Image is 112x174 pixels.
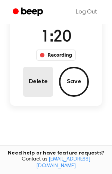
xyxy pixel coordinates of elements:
[4,156,108,169] span: Contact us
[36,49,75,61] div: Recording
[68,3,105,21] a: Log Out
[59,67,89,97] button: Save Audio Record
[23,67,53,97] button: Delete Audio Record
[7,5,50,19] a: Beep
[41,30,71,45] span: 1:20
[36,157,90,169] a: [EMAIL_ADDRESS][DOMAIN_NAME]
